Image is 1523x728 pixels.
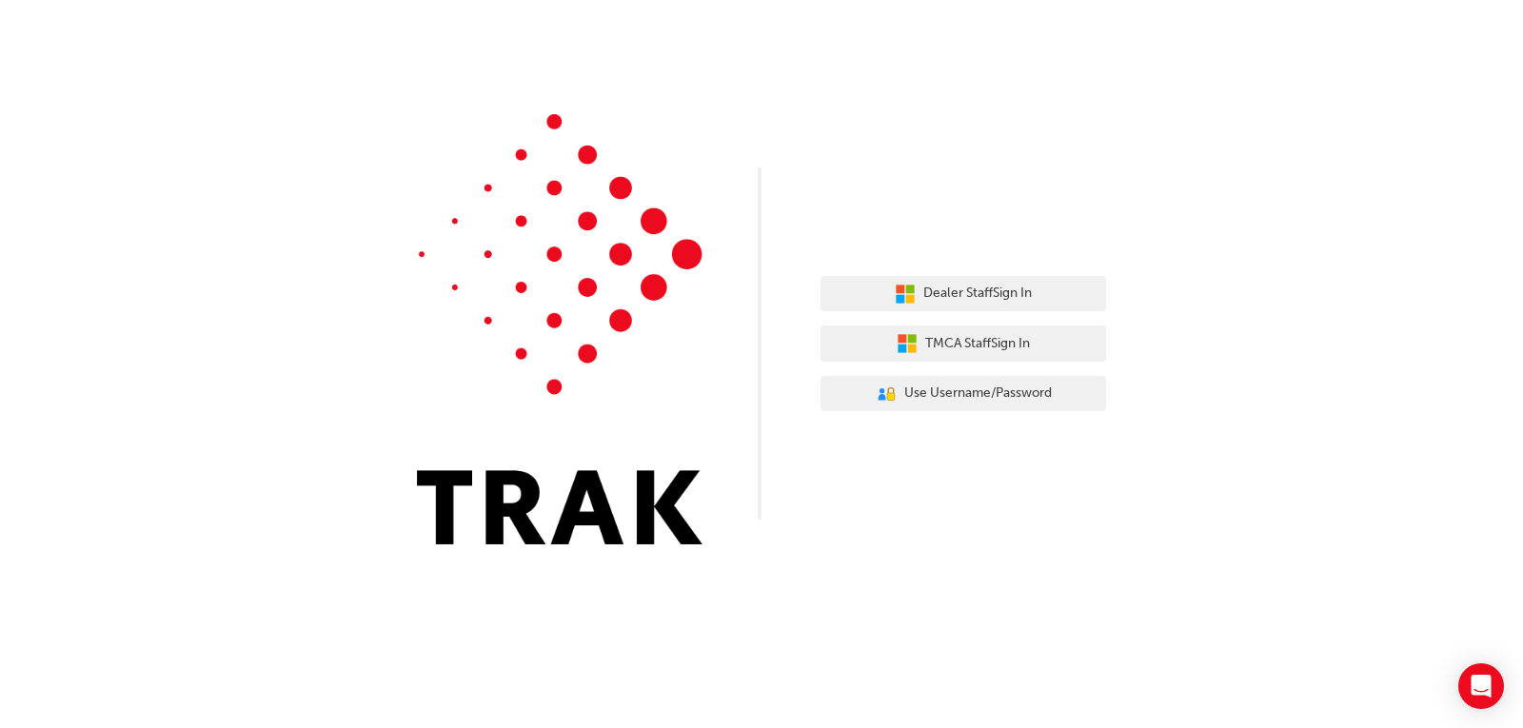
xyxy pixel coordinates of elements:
[821,376,1106,412] button: Use Username/Password
[1458,663,1504,709] div: Open Intercom Messenger
[923,283,1032,305] span: Dealer Staff Sign In
[821,325,1106,362] button: TMCA StaffSign In
[821,276,1106,312] button: Dealer StaffSign In
[925,333,1030,355] span: TMCA Staff Sign In
[904,383,1052,404] span: Use Username/Password
[417,114,702,544] img: Trak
